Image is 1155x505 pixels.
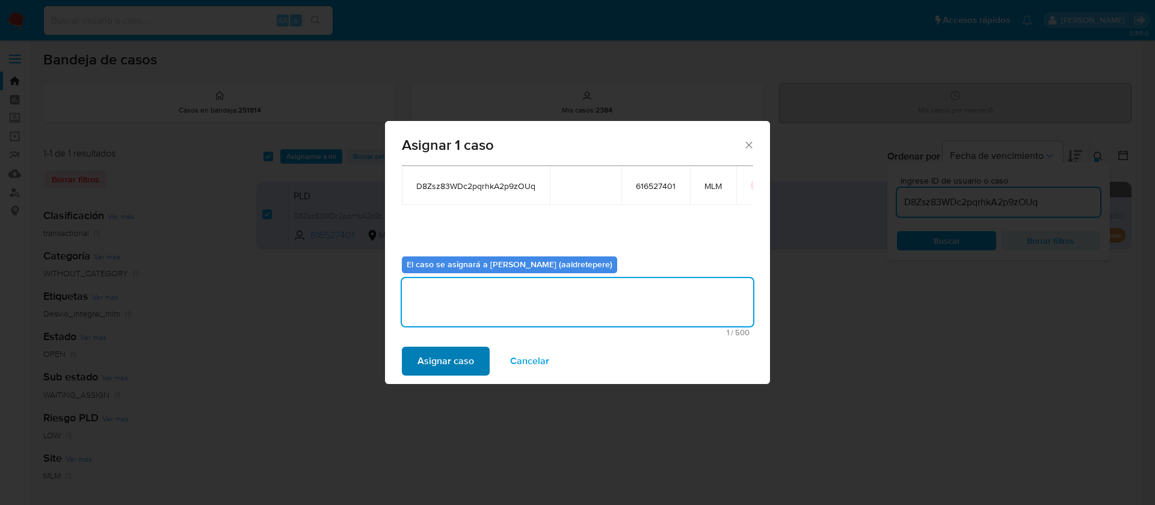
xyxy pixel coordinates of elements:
[751,178,765,193] button: icon-button
[385,121,770,384] div: assign-modal
[402,347,490,376] button: Asignar caso
[405,329,750,336] span: Máximo 500 caracteres
[407,258,612,270] b: El caso se asignará a [PERSON_NAME] (aaldretepere)
[704,181,722,191] span: MLM
[636,181,676,191] span: 616527401
[494,347,565,376] button: Cancelar
[743,139,754,150] button: Cerrar ventana
[402,138,743,152] span: Asignar 1 caso
[416,181,535,191] span: D8Zsz83WDc2pqrhkA2p9zOUq
[510,348,549,374] span: Cancelar
[417,348,474,374] span: Asignar caso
